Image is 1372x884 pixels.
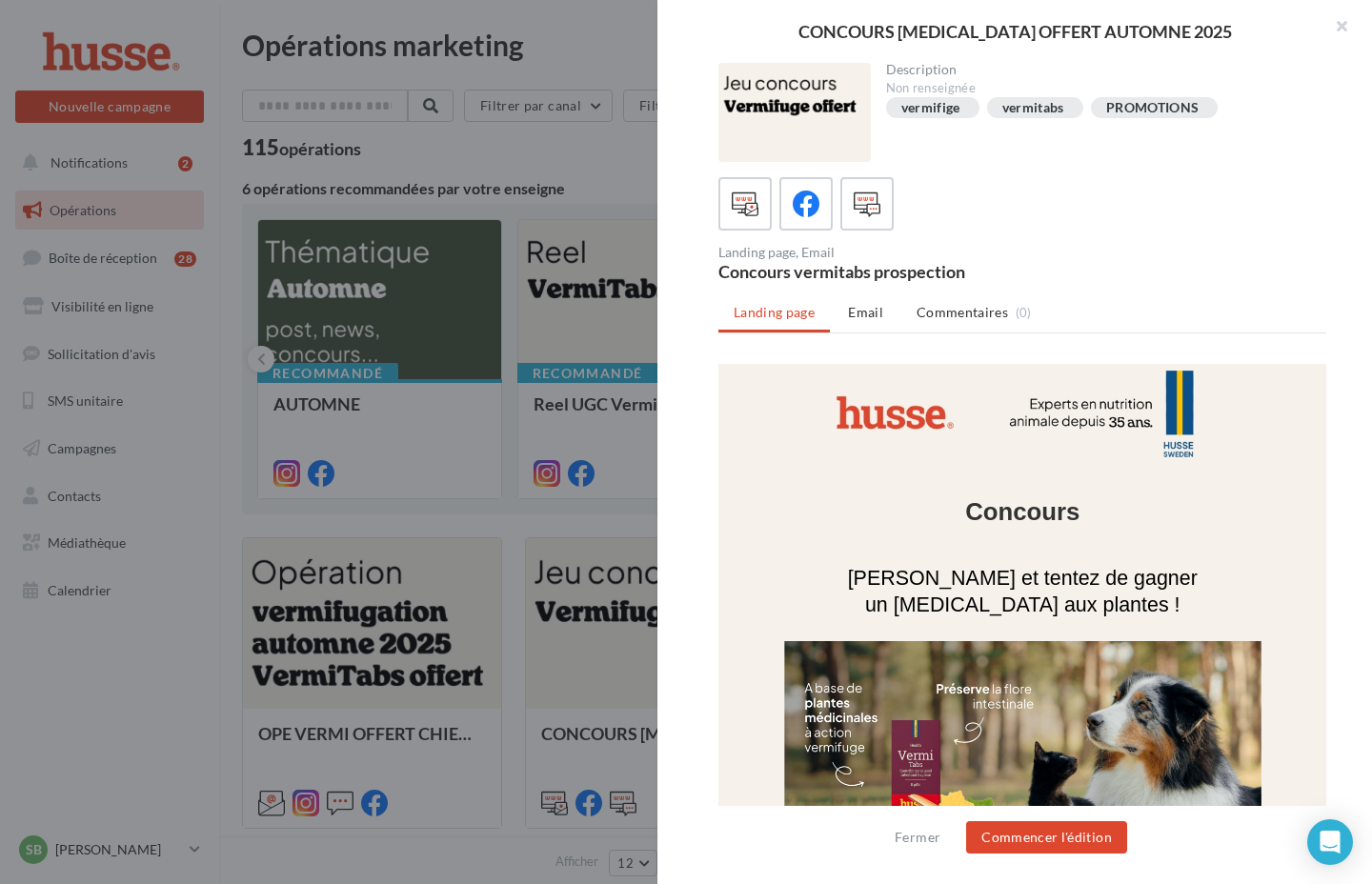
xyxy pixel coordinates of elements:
img: news_concours_vermi_automne_2025.png [92,388,759,761]
span: [PERSON_NAME] et tentez de gagner un [MEDICAL_DATA] aux plantes ! [181,283,671,352]
div: CONCOURS [MEDICAL_DATA] OFFERT AUTOMNE 2025 [688,23,1342,40]
div: vermifige [901,101,960,115]
span: Email [848,304,883,320]
div: vermitabs [1002,101,1064,115]
span: Concours [345,187,505,226]
button: Fermer [887,826,948,849]
div: Open Intercom Messenger [1307,819,1353,865]
div: Concours vermitabs prospection [718,263,1015,280]
img: Experts_en_nutrition_animale.jpg [150,10,702,148]
button: Commencer l'édition [966,821,1127,854]
div: Landing page, Email [718,246,1015,259]
span: (0) [1016,305,1032,320]
span: Commentaires [917,303,1008,322]
div: Description [886,63,1312,76]
div: Non renseignée [886,80,1312,97]
div: PROMOTIONS [1106,101,1200,115]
